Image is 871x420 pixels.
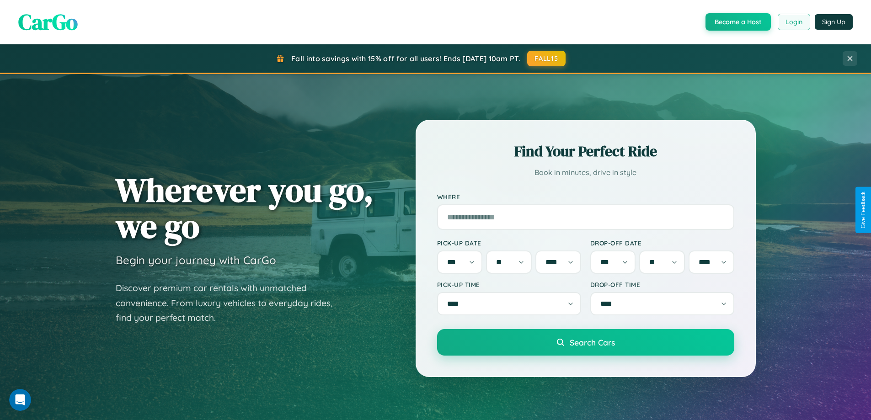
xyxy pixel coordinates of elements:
button: Sign Up [815,14,853,30]
button: Login [778,14,810,30]
button: Become a Host [705,13,771,31]
h1: Wherever you go, we go [116,172,374,244]
button: Search Cars [437,329,734,356]
span: Search Cars [570,337,615,347]
label: Pick-up Date [437,239,581,247]
div: Give Feedback [860,191,866,229]
label: Drop-off Time [590,281,734,288]
iframe: Intercom live chat [9,389,31,411]
h2: Find Your Perfect Ride [437,141,734,161]
button: FALL15 [527,51,566,66]
p: Discover premium car rentals with unmatched convenience. From luxury vehicles to everyday rides, ... [116,281,344,325]
p: Book in minutes, drive in style [437,166,734,179]
label: Where [437,193,734,201]
span: CarGo [18,7,78,37]
span: Fall into savings with 15% off for all users! Ends [DATE] 10am PT. [291,54,520,63]
h3: Begin your journey with CarGo [116,253,276,267]
label: Pick-up Time [437,281,581,288]
label: Drop-off Date [590,239,734,247]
